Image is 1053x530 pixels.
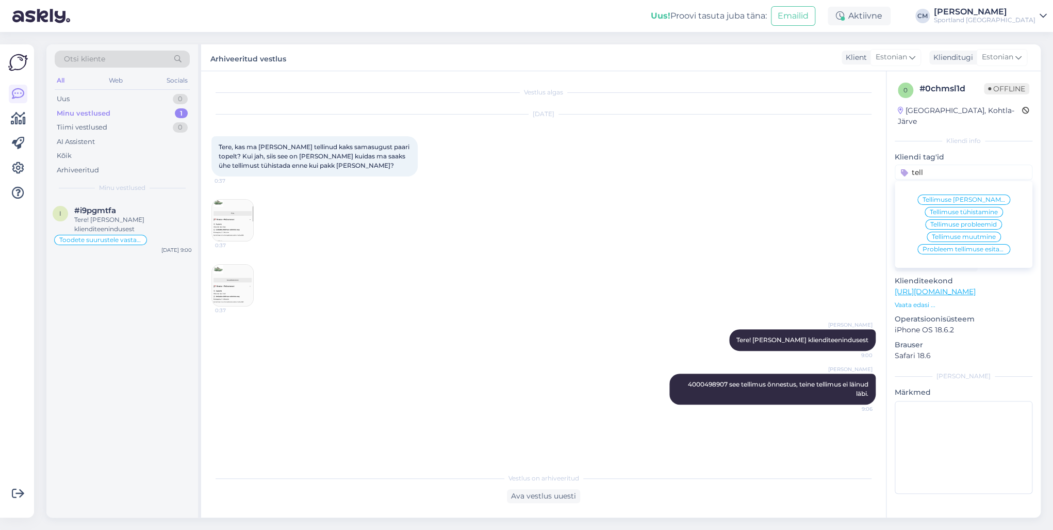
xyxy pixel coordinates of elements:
[57,122,107,133] div: Tiimi vestlused
[828,365,873,373] span: [PERSON_NAME]
[688,380,870,397] span: 4000498907 see tellimus õnnestus, teine tellimus ei läinud läbi.
[507,489,580,503] div: Ava vestlus uuesti
[915,9,930,23] div: CM
[929,52,973,63] div: Klienditugi
[895,314,1032,325] p: Operatsioonisüsteem
[74,206,116,215] span: #i9pgmtfa
[934,8,1047,24] a: [PERSON_NAME]Sportland [GEOGRAPHIC_DATA]
[895,387,1032,398] p: Märkmed
[210,51,286,65] label: Arhiveeritud vestlus
[651,11,670,21] b: Uus!
[895,340,1032,350] p: Brauser
[215,242,254,249] span: 0:37
[161,246,192,254] div: [DATE] 9:00
[173,94,188,104] div: 0
[771,6,815,26] button: Emailid
[107,74,125,87] div: Web
[895,165,1032,180] input: Lisa tag
[57,94,70,104] div: Uus
[834,405,873,413] span: 9:06
[828,7,891,25] div: Aktiivne
[876,52,907,63] span: Estonian
[215,307,254,314] span: 0:37
[895,276,1032,286] p: Klienditeekond
[903,86,908,94] span: 0
[74,215,192,234] div: Tere! [PERSON_NAME] klienditeenindusest
[211,109,876,119] div: [DATE]
[211,88,876,97] div: Vestlus algas
[982,52,1013,63] span: Estonian
[923,197,1005,203] span: Tellimuse [PERSON_NAME] info
[64,54,105,65] span: Otsi kliente
[59,210,61,217] span: i
[984,83,1029,94] span: Offline
[898,105,1022,127] div: [GEOGRAPHIC_DATA], Kohtla-Järve
[57,165,99,175] div: Arhiveeritud
[173,122,188,133] div: 0
[919,83,984,95] div: # 0chmsl1d
[175,108,188,119] div: 1
[895,350,1032,361] p: Safari 18.6
[834,351,873,359] span: 9:00
[934,8,1035,16] div: [PERSON_NAME]
[932,234,996,240] span: Tellimuse muutmine
[55,74,67,87] div: All
[57,151,72,161] div: Kõik
[828,321,873,329] span: [PERSON_NAME]
[842,52,867,63] div: Klient
[212,265,253,306] img: Attachment
[8,53,28,72] img: Askly Logo
[57,137,95,147] div: AI Assistent
[895,325,1032,335] p: iPhone OS 18.6.2
[895,287,976,296] a: [URL][DOMAIN_NAME]
[59,237,142,243] span: Toodete suurustele vastavus (suurustetabelid)
[930,209,998,215] span: Tellimuse tühistamine
[923,246,1005,252] span: Probleem tellimuse esitamisega
[930,221,997,228] span: Tellimuse probleemid
[508,474,579,483] span: Vestlus on arhiveeritud
[57,108,110,119] div: Minu vestlused
[895,372,1032,381] div: [PERSON_NAME]
[651,10,767,22] div: Proovi tasuta juba täna:
[895,300,1032,310] p: Vaata edasi ...
[212,200,253,241] img: Attachment
[99,183,145,192] span: Minu vestlused
[736,336,868,344] span: Tere! [PERSON_NAME] klienditeenindusest
[934,16,1035,24] div: Sportland [GEOGRAPHIC_DATA]
[895,152,1032,163] p: Kliendi tag'id
[164,74,190,87] div: Socials
[895,136,1032,146] div: Kliendi info
[219,143,411,169] span: Tere, kas ma [PERSON_NAME] tellinud kaks samasugust paari topelt? Kui jah, siis see on [PERSON_NA...
[215,177,253,185] span: 0:37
